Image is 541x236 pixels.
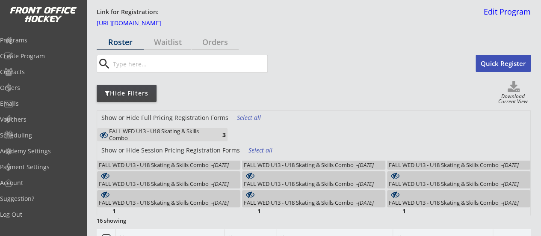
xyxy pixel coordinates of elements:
[389,161,519,169] div: FALL WED U13 - U18 Skating & Skills Combo
[97,217,158,224] div: 16 showing
[192,38,239,46] div: Orders
[244,199,374,207] div: FALL WED U13 - U18 Skating & Skills Combo
[389,208,406,214] div: 1
[97,8,160,17] div: Link for Registration:
[244,161,374,169] div: FALL WED U13 - U18 Skating & Skills Combo
[99,162,229,168] div: FALL WED U13 - U18 Skating & Skills Combo -
[244,181,374,187] div: FALL WED U13 - U18 Skating & Skills Combo -
[144,38,191,46] div: Waitlist
[244,162,374,168] div: FALL WED U13 - U18 Skating & Skills Combo -
[389,180,519,188] div: FALL WED U13 - U18 Skating & Skills Combo
[99,208,116,214] div: 1
[213,161,229,169] em: [DATE]
[111,55,267,72] input: Type here...
[99,161,229,169] div: FALL WED U13 - U18 Skating & Skills Combo
[358,180,374,188] em: [DATE]
[358,199,374,206] em: [DATE]
[497,81,531,94] button: Click to download full roster. Your browser settings may try to block it, check your security set...
[389,170,406,176] div: 2
[97,20,182,30] a: [URL][DOMAIN_NAME]
[97,146,244,155] div: Show or Hide Session Pricing Registration Forms
[213,180,229,188] em: [DATE]
[476,55,531,72] button: Quick Register
[9,7,77,23] img: FOH%20White%20Logo%20Transparent.png
[248,146,280,155] div: Select all
[389,189,406,195] div: 1
[503,199,519,206] em: [DATE]
[109,128,209,141] div: FALL WED U13 - U18 Skating & Skills Combo
[244,208,261,214] div: 1
[495,94,531,105] div: Download Current View
[358,161,374,169] em: [DATE]
[99,181,229,187] div: FALL WED U13 - U18 Skating & Skills Combo -
[97,57,111,71] button: search
[503,180,519,188] em: [DATE]
[244,170,261,176] div: 2
[389,181,519,187] div: FALL WED U13 - U18 Skating & Skills Combo -
[99,170,116,176] div: 3
[389,200,519,206] div: FALL WED U13 - U18 Skating & Skills Combo -
[389,162,519,168] div: FALL WED U13 - U18 Skating & Skills Combo -
[244,180,374,188] div: FALL WED U13 - U18 Skating & Skills Combo
[99,180,229,188] div: FALL WED U13 - U18 Skating & Skills Combo
[480,8,531,23] a: Edit Program
[99,200,229,206] div: FALL WED U13 - U18 Skating & Skills Combo -
[209,131,226,138] div: 3
[389,199,519,207] div: FALL WED U13 - U18 Skating & Skills Combo
[244,200,374,206] div: FALL WED U13 - U18 Skating & Skills Combo -
[503,161,519,169] em: [DATE]
[213,199,229,206] em: [DATE]
[97,38,144,46] div: Roster
[237,114,269,122] div: Select all
[244,189,261,195] div: 1
[97,89,157,98] div: Hide Filters
[97,114,233,122] div: Show or Hide Full Pricing Registration Forms
[99,199,229,207] div: FALL WED U13 - U18 Skating & Skills Combo
[99,189,116,195] div: 1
